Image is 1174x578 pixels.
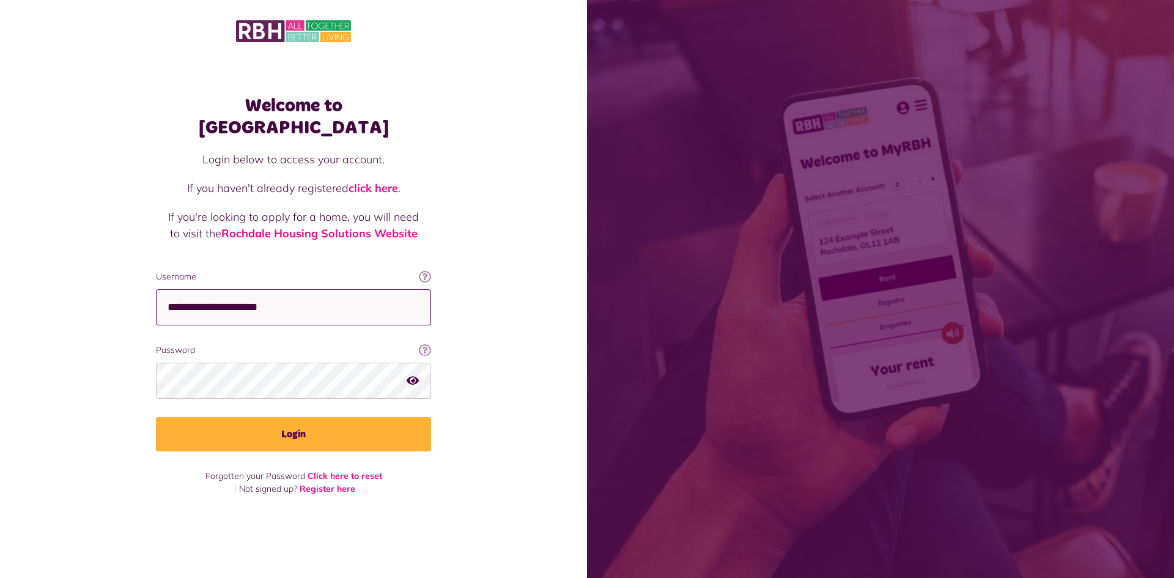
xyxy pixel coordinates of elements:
[349,181,398,195] a: click here
[168,180,419,196] p: If you haven't already registered .
[156,417,431,451] button: Login
[221,226,418,240] a: Rochdale Housing Solutions Website
[239,483,297,494] span: Not signed up?
[168,209,419,242] p: If you're looking to apply for a home, you will need to visit the
[168,151,419,168] p: Login below to access your account.
[156,95,431,139] h1: Welcome to [GEOGRAPHIC_DATA]
[205,470,305,481] span: Forgotten your Password
[236,18,351,44] img: MyRBH
[308,470,382,481] a: Click here to reset
[156,344,431,357] label: Password
[300,483,355,494] a: Register here
[156,270,431,283] label: Username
